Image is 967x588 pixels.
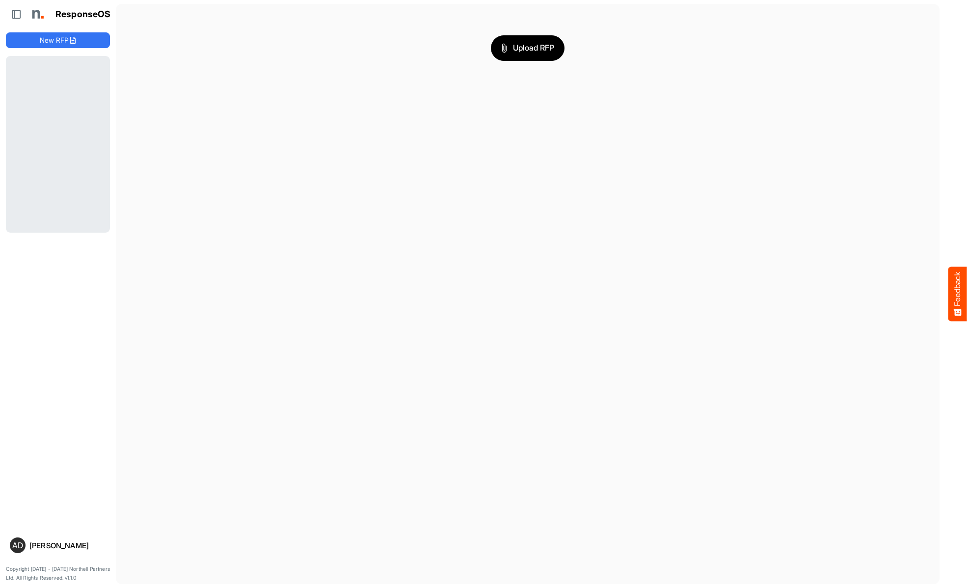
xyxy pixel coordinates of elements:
[501,42,554,54] span: Upload RFP
[948,267,967,321] button: Feedback
[6,56,110,232] div: Loading...
[55,9,111,20] h1: ResponseOS
[29,542,106,549] div: [PERSON_NAME]
[6,565,110,582] p: Copyright [DATE] - [DATE] Northell Partners Ltd. All Rights Reserved. v1.1.0
[491,35,564,61] button: Upload RFP
[27,4,47,24] img: Northell
[12,541,23,549] span: AD
[6,32,110,48] button: New RFP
